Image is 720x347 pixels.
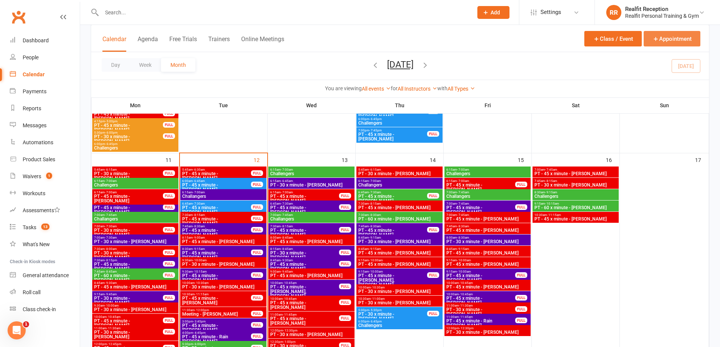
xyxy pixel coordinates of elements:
[163,193,175,199] div: FULL
[23,71,45,77] div: Calendar
[94,228,163,237] span: PT - 30 x minute - [PERSON_NAME]
[358,251,441,255] span: PT - 45 x minute - [PERSON_NAME]
[534,213,617,217] span: 10:30am
[532,97,620,113] th: Sat
[325,85,362,91] strong: You are viewing
[91,97,180,113] th: Mon
[270,183,353,187] span: PT - 30 x minute - [PERSON_NAME]
[545,168,557,171] span: - 7:45am
[182,225,251,228] span: 7:45am
[369,117,382,121] span: - 6:45pm
[369,191,381,194] span: - 7:30am
[10,49,80,66] a: People
[446,168,529,171] span: 6:15am
[358,236,441,239] span: 8:45am
[94,273,163,282] span: PT - 60 x minute - [PERSON_NAME]
[358,259,441,262] span: 9:15am
[182,228,251,237] span: PT - 45 x minute - [PERSON_NAME]
[358,205,441,210] span: PT - 45 x minute - [PERSON_NAME]
[23,139,53,145] div: Automations
[540,4,561,21] span: Settings
[251,250,263,255] div: FULL
[102,58,130,72] button: Day
[477,6,509,19] button: Add
[94,123,163,132] span: PT - 45 x minute - [PERSON_NAME]
[584,31,642,46] button: Class / Event
[339,227,351,233] div: FULL
[625,6,699,12] div: Realfit Reception
[358,262,441,267] span: PT - 45 x minute - [PERSON_NAME]
[515,272,527,278] div: FULL
[94,293,163,296] span: 9:15am
[625,12,699,19] div: Realfit Personal Training & Gym
[23,122,46,128] div: Messages
[182,259,265,262] span: 9:30am
[547,213,561,217] span: - 11:15am
[446,285,529,289] span: PT - 45 x minute - [PERSON_NAME]
[369,202,381,205] span: - 8:15am
[358,129,427,132] span: 7:00pm
[182,285,265,289] span: PT - 30 x minute - [PERSON_NAME]
[182,171,251,180] span: PT - 45 x minute - [PERSON_NAME]
[193,225,205,228] span: - 8:30am
[94,168,163,171] span: 5:45am
[281,236,293,239] span: - 8:45am
[369,259,383,262] span: - 10:00am
[446,194,529,199] span: Challangers
[270,168,353,171] span: 6:15am
[427,272,439,278] div: FULL
[10,202,80,219] a: Assessments
[105,247,117,251] span: - 8:00am
[446,205,516,214] span: PT - 45 x minute - [PERSON_NAME]
[195,281,209,285] span: - 10:30am
[94,146,177,150] span: Challengers
[94,213,177,217] span: 7:00am
[23,173,41,179] div: Waivers
[270,247,339,251] span: 8:15am
[446,228,529,233] span: PT - 45 x minute - [PERSON_NAME]
[358,247,441,251] span: 8:45am
[94,112,163,121] span: PT - 45 x minute - [PERSON_NAME]
[182,281,265,285] span: 10:00am
[182,205,251,214] span: PT - 45 x minute - [PERSON_NAME]
[23,207,60,213] div: Assessments
[358,171,441,176] span: PT - 30 x minute - [PERSON_NAME]
[10,284,80,301] a: Roll call
[163,133,175,139] div: FULL
[163,170,175,176] div: FULL
[270,259,339,262] span: 8:45am
[23,321,29,327] span: 1
[10,219,80,236] a: Tasks 13
[270,225,339,228] span: 7:30am
[193,191,205,194] span: - 7:00am
[534,205,617,210] span: PT - 60 x minute - [PERSON_NAME]
[457,259,471,262] span: - 10:00am
[163,204,175,210] div: FULL
[545,179,557,183] span: - 8:15am
[46,173,52,179] span: 1
[105,142,118,146] span: - 6:45pm
[358,109,427,119] span: PT - 30 x minute - [PERSON_NAME]
[23,88,46,94] div: Payments
[254,153,267,166] div: 12
[251,182,263,187] div: FULL
[356,97,444,113] th: Thu
[182,236,265,239] span: 8:15am
[270,262,339,271] span: PT - 45 x minute - [PERSON_NAME]
[138,35,158,52] button: Agenda
[446,273,516,282] span: PT - 45 x minute - [PERSON_NAME]
[163,227,175,233] div: FULL
[94,285,177,289] span: PT - 45 x minute - [PERSON_NAME]
[446,262,529,267] span: PT - 45 x minute - [PERSON_NAME]
[251,216,263,221] div: FULL
[446,236,529,239] span: 8:00am
[339,261,351,267] div: FULL
[23,156,55,162] div: Product Sales
[94,183,177,187] span: Challengers
[534,202,617,205] span: 9:15am
[169,35,197,52] button: Free Trials
[94,217,177,221] span: Challangers
[446,183,516,192] span: PT - 45 x minute - [PERSON_NAME]
[270,191,339,194] span: 6:15am
[358,132,427,141] span: PT - 45 x minute - [PERSON_NAME]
